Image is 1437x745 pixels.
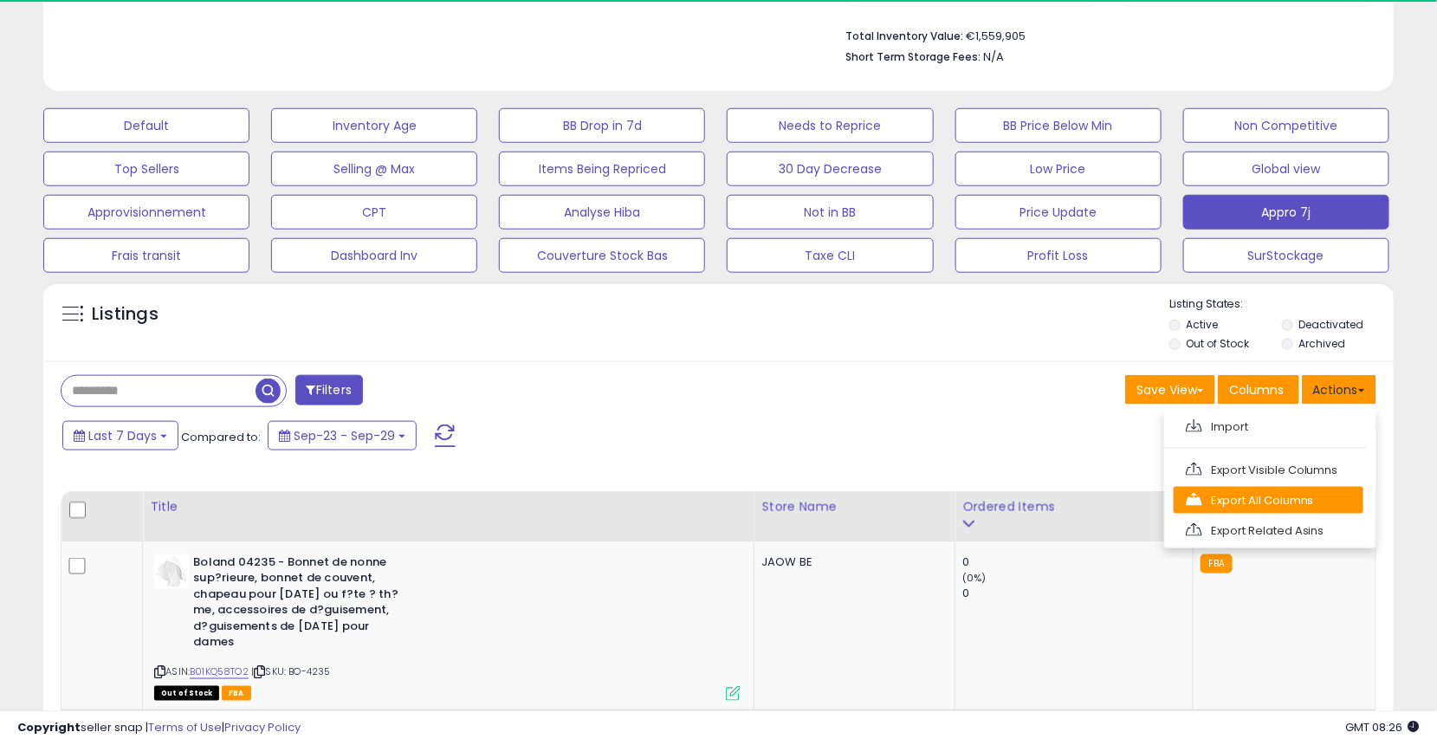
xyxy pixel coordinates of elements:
span: Sep-23 - Sep-29 [294,427,395,444]
button: Approvisionnement [43,195,249,230]
a: Export All Columns [1174,487,1363,514]
div: 0 [962,554,1193,570]
div: Store Name [761,498,948,516]
button: Couverture Stock Bas [499,238,705,273]
a: Terms of Use [148,719,222,735]
button: BB Drop in 7d [499,108,705,143]
label: Out of Stock [1186,336,1249,351]
button: Appro 7j [1183,195,1389,230]
a: Import [1174,413,1363,440]
div: Ordered Items [962,498,1186,516]
button: Sep-23 - Sep-29 [268,421,417,450]
button: Taxe CLI [727,238,933,273]
button: Items Being Repriced [499,152,705,186]
img: 310F7zzewQL._SL40_.jpg [154,554,189,589]
small: FBA [1201,554,1233,573]
a: Export Related Asins [1174,517,1363,544]
li: €1,559,905 [846,24,1363,45]
button: Default [43,108,249,143]
button: Dashboard Inv [271,238,477,273]
button: Inventory Age [271,108,477,143]
a: Privacy Policy [224,719,301,735]
span: Columns [1229,381,1284,398]
button: 30 Day Decrease [727,152,933,186]
b: Short Term Storage Fees: [846,49,981,64]
button: BB Price Below Min [955,108,1162,143]
button: Low Price [955,152,1162,186]
span: Last 7 Days [88,427,157,444]
h5: Listings [92,302,159,327]
span: | SKU: BO-4235 [251,664,330,678]
a: Export Visible Columns [1174,457,1363,483]
button: Analyse Hiba [499,195,705,230]
b: Boland 04235 - Bonnet de nonne sup?rieure, bonnet de couvent, chapeau pour [DATE] ou f?te ? th?me... [193,554,404,655]
button: Filters [295,375,363,405]
div: 0 [962,586,1193,601]
button: Selling @ Max [271,152,477,186]
span: All listings that are currently out of stock and unavailable for purchase on Amazon [154,686,219,701]
label: Deactivated [1298,317,1363,332]
button: CPT [271,195,477,230]
div: Title [150,498,747,516]
span: Compared to: [181,429,261,445]
button: Last 7 Days [62,421,178,450]
label: Archived [1298,336,1345,351]
b: Total Inventory Value: [846,29,964,43]
button: Frais transit [43,238,249,273]
button: Not in BB [727,195,933,230]
p: Listing States: [1169,296,1394,313]
div: seller snap | | [17,720,301,736]
a: B01KQ58TO2 [190,664,249,679]
small: (0%) [962,571,987,585]
button: Needs to Reprice [727,108,933,143]
button: Profit Loss [955,238,1162,273]
label: Active [1186,317,1218,332]
button: Save View [1125,375,1215,405]
button: Actions [1302,375,1376,405]
button: Columns [1218,375,1299,405]
div: JAOW BE [761,554,942,570]
span: N/A [984,49,1005,65]
button: Non Competitive [1183,108,1389,143]
span: 2025-10-7 08:26 GMT [1346,719,1420,735]
button: Price Update [955,195,1162,230]
button: Global view [1183,152,1389,186]
button: Top Sellers [43,152,249,186]
button: SurStockage [1183,238,1389,273]
span: FBA [222,686,251,701]
strong: Copyright [17,719,81,735]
